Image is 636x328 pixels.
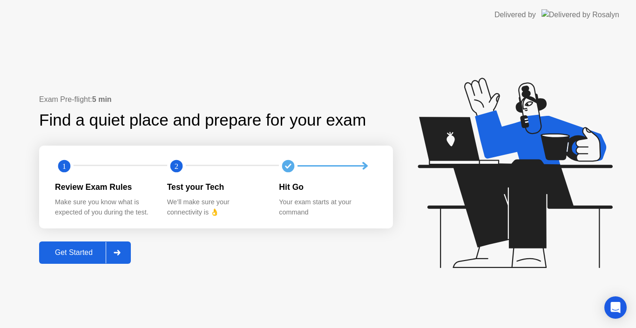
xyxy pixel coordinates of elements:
[279,181,376,193] div: Hit Go
[39,94,393,105] div: Exam Pre-flight:
[175,161,178,170] text: 2
[604,296,627,319] div: Open Intercom Messenger
[167,181,264,193] div: Test your Tech
[39,108,367,133] div: Find a quiet place and prepare for your exam
[167,197,264,217] div: We’ll make sure your connectivity is 👌
[92,95,112,103] b: 5 min
[62,161,66,170] text: 1
[55,197,152,217] div: Make sure you know what is expected of you during the test.
[42,248,106,257] div: Get Started
[39,241,131,264] button: Get Started
[55,181,152,193] div: Review Exam Rules
[541,9,619,20] img: Delivered by Rosalyn
[279,197,376,217] div: Your exam starts at your command
[494,9,536,20] div: Delivered by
